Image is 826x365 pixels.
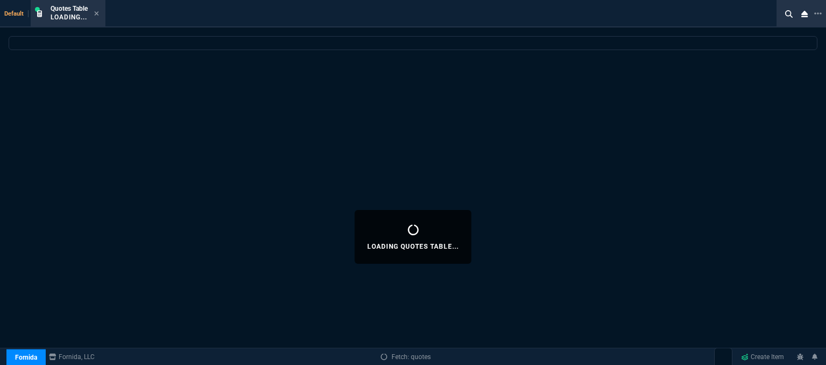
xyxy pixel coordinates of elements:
p: Loading Quotes Table... [367,242,458,251]
nx-icon: Close Tab [94,10,99,18]
span: Default [4,10,29,17]
nx-icon: Open New Tab [814,9,822,19]
a: Fetch: quotes [381,352,431,362]
p: Loading... [51,13,88,22]
a: msbcCompanyName [46,352,98,362]
span: Quotes Table [51,5,88,12]
nx-icon: Search [781,8,797,20]
nx-icon: Close Workbench [797,8,812,20]
a: Create Item [737,349,788,365]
